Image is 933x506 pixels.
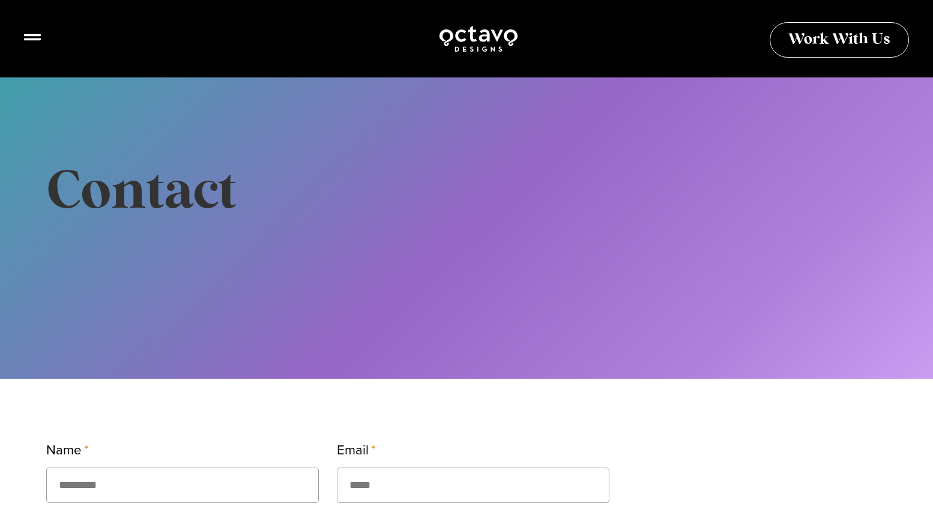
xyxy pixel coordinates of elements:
[438,24,519,53] img: Octavo Designs Logo in White
[337,439,376,468] label: Email
[46,439,89,468] label: Name
[46,161,887,224] h1: Contact
[788,32,890,47] span: Work With Us
[770,22,909,58] a: Work With Us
